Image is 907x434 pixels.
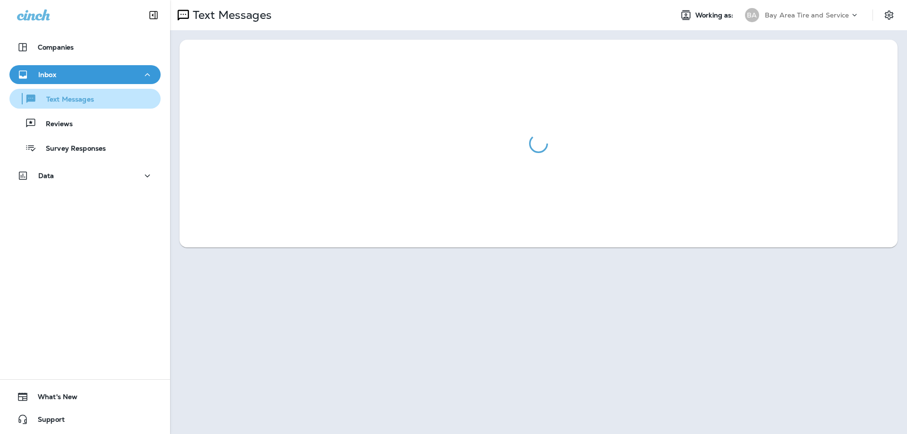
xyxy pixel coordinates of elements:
p: Reviews [36,120,73,129]
button: Inbox [9,65,161,84]
button: Support [9,410,161,429]
button: Settings [881,7,898,24]
button: Text Messages [9,89,161,109]
p: Bay Area Tire and Service [765,11,849,19]
p: Inbox [38,71,56,78]
p: Text Messages [189,8,272,22]
button: Survey Responses [9,138,161,158]
div: BA [745,8,759,22]
span: Support [28,416,65,427]
p: Companies [38,43,74,51]
p: Data [38,172,54,179]
p: Survey Responses [36,145,106,153]
button: Reviews [9,113,161,133]
span: What's New [28,393,77,404]
p: Text Messages [37,95,94,104]
button: Collapse Sidebar [140,6,167,25]
button: What's New [9,387,161,406]
button: Companies [9,38,161,57]
button: Data [9,166,161,185]
span: Working as: [695,11,736,19]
